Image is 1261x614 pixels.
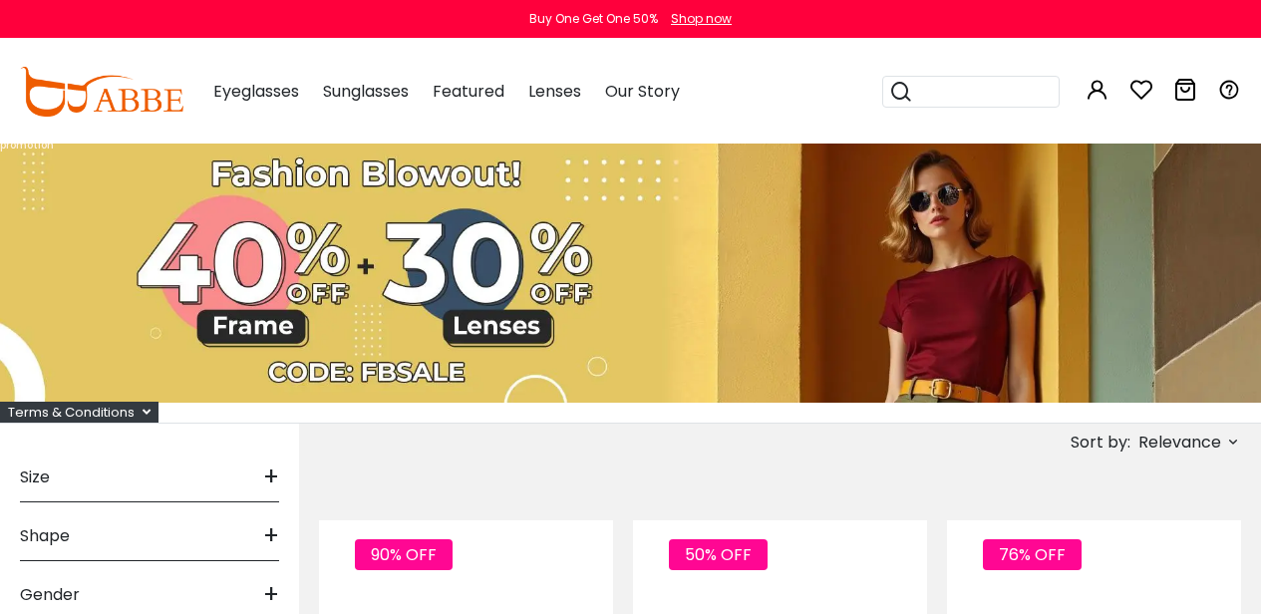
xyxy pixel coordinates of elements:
[661,10,732,27] a: Shop now
[605,80,680,103] span: Our Story
[263,512,279,560] span: +
[669,539,768,570] span: 50% OFF
[323,80,409,103] span: Sunglasses
[20,512,70,560] span: Shape
[355,539,453,570] span: 90% OFF
[529,10,658,28] div: Buy One Get One 50%
[1071,431,1130,454] span: Sort by:
[20,67,183,117] img: abbeglasses.com
[528,80,581,103] span: Lenses
[433,80,504,103] span: Featured
[263,454,279,501] span: +
[213,80,299,103] span: Eyeglasses
[20,454,50,501] span: Size
[1138,425,1221,460] span: Relevance
[671,10,732,28] div: Shop now
[983,539,1082,570] span: 76% OFF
